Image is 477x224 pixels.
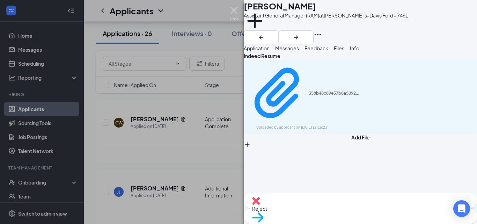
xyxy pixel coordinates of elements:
span: Feedback [304,45,328,51]
span: Messages [275,45,299,51]
svg: Paperclip [248,63,309,124]
a: Paperclip358b48c89e37b8a5092a1688da25c296.pdfUploaded by applicant on [DATE] 19:16:23 [248,63,361,130]
svg: ArrowRight [292,33,300,42]
span: Application [244,45,270,51]
button: ArrowLeftNew [244,30,279,44]
div: Uploaded by applicant on [DATE] 19:16:23 [256,125,361,130]
span: Info [350,45,359,51]
div: 358b48c89e37b8a5092a1688da25c296.pdf [309,91,361,96]
button: PlusAdd a tag [244,10,266,39]
button: Add FilePlus [244,133,477,148]
div: Open Intercom Messenger [453,200,470,217]
svg: Plus [244,141,251,148]
span: Files [334,45,344,51]
div: Indeed Resume [244,52,477,60]
svg: ArrowLeftNew [257,33,265,42]
div: Assistant General Manager (RAM) at [PERSON_NAME]'s-Davis Ford - 7461 [244,12,408,19]
button: ArrowRight [279,30,314,44]
span: Reject [252,205,469,212]
svg: Ellipses [314,30,322,39]
svg: Plus [244,10,266,32]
